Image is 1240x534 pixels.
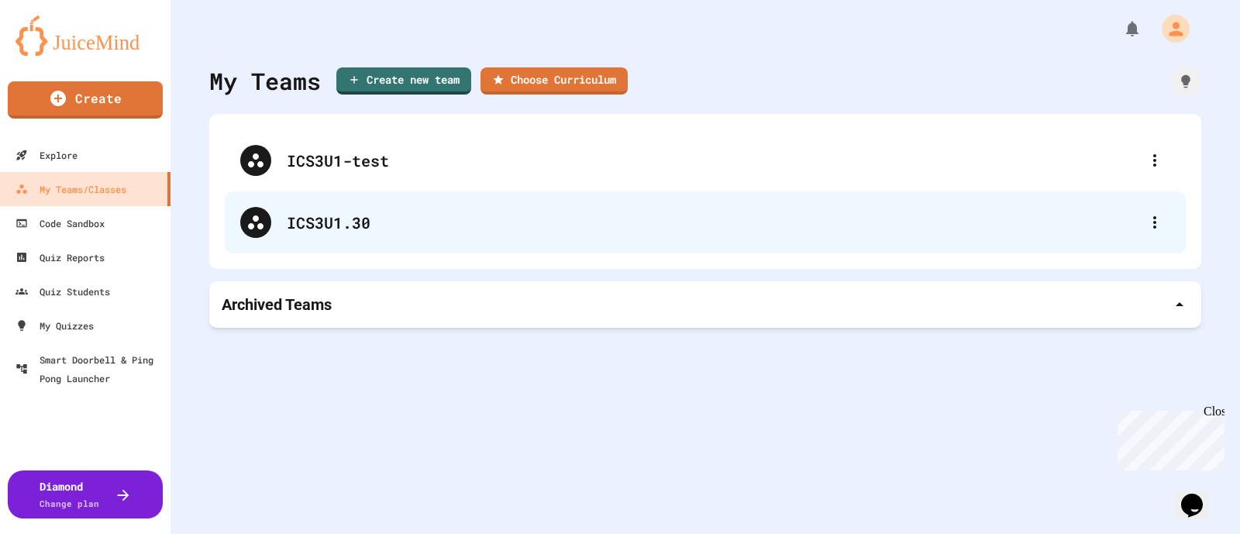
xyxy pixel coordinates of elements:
[15,146,77,164] div: Explore
[15,248,105,267] div: Quiz Reports
[8,470,163,518] button: DiamondChange plan
[40,498,99,509] span: Change plan
[480,67,628,95] a: Choose Curriculum
[15,16,155,56] img: logo-orange.svg
[15,180,126,198] div: My Teams/Classes
[287,149,1139,172] div: ICS3U1-test
[225,191,1186,253] div: ICS3U1.30
[225,129,1186,191] div: ICS3U1-test
[1094,16,1145,42] div: My Notifications
[209,64,321,98] div: My Teams
[15,282,110,301] div: Quiz Students
[222,294,332,315] p: Archived Teams
[15,214,105,233] div: Code Sandbox
[15,350,164,388] div: Smart Doorbell & Ping Pong Launcher
[1175,472,1224,518] iframe: chat widget
[6,6,107,98] div: Chat with us now!Close
[15,316,94,335] div: My Quizzes
[1170,66,1201,97] div: How it works
[1111,405,1224,470] iframe: chat widget
[8,81,163,119] a: Create
[40,478,99,511] div: Diamond
[1145,11,1193,47] div: My Account
[336,67,471,95] a: Create new team
[287,211,1139,234] div: ICS3U1.30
